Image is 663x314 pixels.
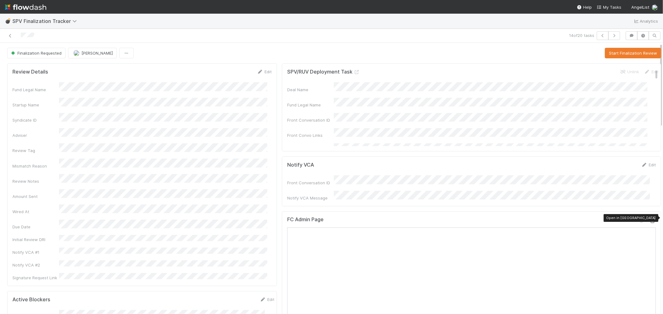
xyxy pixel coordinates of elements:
[644,69,659,74] a: Edit
[569,32,594,38] span: 14 of 20 tasks
[12,275,59,281] div: Signature Request Link
[597,5,621,10] span: My Tasks
[12,147,59,154] div: Review Tag
[12,18,80,24] span: SPV Finalization Tracker
[5,2,46,12] img: logo-inverted-e16ddd16eac7371096b0.svg
[12,297,50,303] h5: Active Blockers
[287,180,334,186] div: Front Conversation ID
[12,69,48,75] h5: Review Details
[12,262,59,268] div: Notify VCA #2
[12,87,59,93] div: Fund Legal Name
[287,69,360,75] h5: SPV/RUV Deployment Task
[12,249,59,255] div: Notify VCA #1
[631,5,649,10] span: AngelList
[12,163,59,169] div: Mismatch Reason
[287,132,334,138] div: Front Convo Links
[68,48,117,58] button: [PERSON_NAME]
[597,4,621,10] a: My Tasks
[577,4,592,10] div: Help
[12,102,59,108] div: Startup Name
[641,162,656,167] a: Edit
[12,224,59,230] div: Due Date
[260,297,274,302] a: Edit
[12,236,59,243] div: Initial Review DRI
[12,132,59,138] div: Adviser
[257,69,272,74] a: Edit
[287,87,334,93] div: Deal Name
[12,117,59,123] div: Syndicate ID
[633,17,658,25] a: Analytics
[81,51,113,56] span: [PERSON_NAME]
[605,48,661,58] button: Start Finalization Review
[12,209,59,215] div: Wired At
[12,193,59,200] div: Amount Sent
[620,69,639,74] a: Unlink
[287,102,334,108] div: Fund Legal Name
[73,50,80,56] img: avatar_cbf6e7c1-1692-464b-bc1b-b8582b2cbdce.png
[287,195,334,201] div: Notify VCA Message
[7,48,66,58] button: Finalization Requested
[652,4,658,11] img: avatar_cbf6e7c1-1692-464b-bc1b-b8582b2cbdce.png
[287,217,324,223] h5: FC Admin Page
[287,145,334,151] div: Assigned To
[287,117,334,123] div: Front Conversation ID
[287,162,314,168] h5: Notify VCA
[12,178,59,184] div: Review Notes
[5,18,11,24] span: 💣
[10,51,62,56] span: Finalization Requested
